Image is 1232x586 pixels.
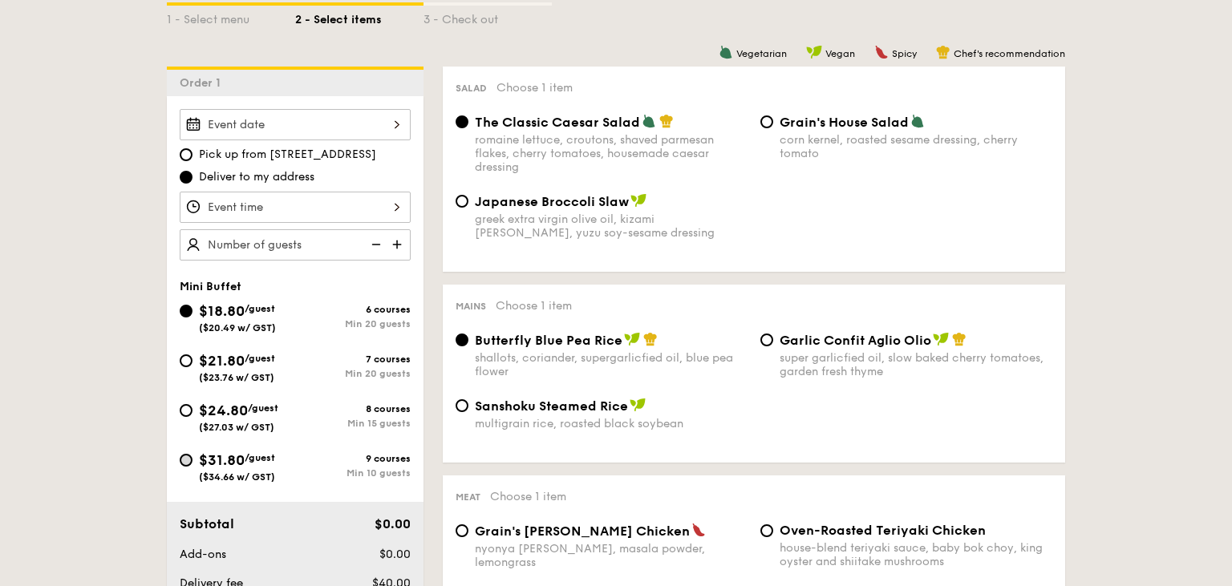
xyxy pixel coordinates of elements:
[780,523,986,538] span: Oven-Roasted Teriyaki Chicken
[475,115,640,130] span: The Classic Caesar Salad
[456,524,468,537] input: Grain's [PERSON_NAME] Chickennyonya [PERSON_NAME], masala powder, lemongrass
[475,398,628,414] span: Sanshoku Steamed Rice
[475,351,748,378] div: shallots, coriander, supergarlicfied oil, blue pea flower
[180,516,234,531] span: Subtotal
[180,76,227,90] span: Order 1
[363,229,387,260] img: icon-reduce.1d2dbef1.svg
[295,6,423,28] div: 2 - Select items
[180,305,192,317] input: $18.80/guest($20.49 w/ GST)6 coursesMin 20 guests
[806,45,822,59] img: icon-vegan.f8ff3823.svg
[180,229,411,261] input: Number of guests
[199,147,376,163] span: Pick up from [STREET_ADDRESS]
[954,48,1065,59] span: Chef's recommendation
[760,524,773,537] input: Oven-Roasted Teriyaki Chickenhouse-blend teriyaki sauce, baby bok choy, king oyster and shiitake ...
[630,193,646,208] img: icon-vegan.f8ff3823.svg
[199,302,245,320] span: $18.80
[475,194,629,209] span: Japanese Broccoli Slaw
[780,133,1052,160] div: corn kernel, roasted sesame dressing, cherry tomato
[475,417,748,430] div: multigrain rice, roasted black soybean
[199,322,276,333] span: ($20.49 w/ GST)
[456,333,468,346] input: Butterfly Blue Pea Riceshallots, coriander, supergarlicfied oil, blue pea flower
[760,115,773,128] input: Grain's House Saladcorn kernel, roasted sesame dressing, cherry tomato
[295,304,411,315] div: 6 courses
[456,399,468,412] input: Sanshoku Steamed Ricemultigrain rice, roasted black soybean
[180,404,192,417] input: $24.80/guest($27.03 w/ GST)8 coursesMin 15 guests
[248,402,278,414] span: /guest
[180,148,192,161] input: Pick up from [STREET_ADDRESS]
[180,192,411,223] input: Event time
[199,169,314,185] span: Deliver to my address
[180,109,411,140] input: Event date
[933,332,949,346] img: icon-vegan.f8ff3823.svg
[874,45,889,59] img: icon-spicy.37a8142b.svg
[180,548,226,561] span: Add-ons
[245,353,275,364] span: /guest
[475,542,748,569] div: nyonya [PERSON_NAME], masala powder, lemongrass
[199,352,245,370] span: $21.80
[387,229,411,260] img: icon-add.58712e84.svg
[952,332,967,346] img: icon-chef-hat.a58ddaea.svg
[295,368,411,379] div: Min 20 guests
[825,48,855,59] span: Vegan
[295,418,411,429] div: Min 15 guests
[892,48,917,59] span: Spicy
[719,45,733,59] img: icon-vegetarian.fe4039eb.svg
[245,303,275,314] span: /guest
[295,467,411,479] div: Min 10 guests
[624,332,640,346] img: icon-vegan.f8ff3823.svg
[630,398,646,412] img: icon-vegan.f8ff3823.svg
[295,354,411,365] div: 7 courses
[456,491,480,503] span: Meat
[475,523,690,539] span: Grain's [PERSON_NAME] Chicken
[780,541,1052,568] div: house-blend teriyaki sauce, baby bok choy, king oyster and shiitake mushrooms
[180,171,192,184] input: Deliver to my address
[180,354,192,367] input: $21.80/guest($23.76 w/ GST)7 coursesMin 20 guests
[490,490,566,503] span: Choose 1 item
[910,114,925,128] img: icon-vegetarian.fe4039eb.svg
[180,280,241,293] span: Mini Buffet
[736,48,787,59] span: Vegetarian
[379,548,411,561] span: $0.00
[199,471,275,483] span: ($34.66 w/ GST)
[199,422,274,433] span: ($27.03 w/ GST)
[780,115,909,130] span: Grain's House Salad
[496,299,572,313] span: Choose 1 item
[456,83,487,94] span: Salad
[295,318,411,329] div: Min 20 guests
[456,195,468,208] input: Japanese Broccoli Slawgreek extra virgin olive oil, kizami [PERSON_NAME], yuzu soy-sesame dressing
[691,523,706,537] img: icon-spicy.37a8142b.svg
[643,332,658,346] img: icon-chef-hat.a58ddaea.svg
[642,114,656,128] img: icon-vegetarian.fe4039eb.svg
[295,453,411,464] div: 9 courses
[295,403,411,414] div: 8 courses
[475,212,748,240] div: greek extra virgin olive oil, kizami [PERSON_NAME], yuzu soy-sesame dressing
[199,451,245,469] span: $31.80
[180,454,192,467] input: $31.80/guest($34.66 w/ GST)9 coursesMin 10 guests
[780,351,1052,378] div: super garlicfied oil, slow baked cherry tomatoes, garden fresh thyme
[375,516,411,531] span: $0.00
[496,81,573,95] span: Choose 1 item
[199,372,274,383] span: ($23.76 w/ GST)
[760,333,773,346] input: Garlic Confit Aglio Oliosuper garlicfied oil, slow baked cherry tomatoes, garden fresh thyme
[475,333,622,348] span: Butterfly Blue Pea Rice
[456,301,486,312] span: Mains
[423,6,552,28] div: 3 - Check out
[456,115,468,128] input: The Classic Caesar Saladromaine lettuce, croutons, shaved parmesan flakes, cherry tomatoes, house...
[659,114,674,128] img: icon-chef-hat.a58ddaea.svg
[780,333,931,348] span: Garlic Confit Aglio Olio
[245,452,275,463] span: /guest
[199,402,248,419] span: $24.80
[475,133,748,174] div: romaine lettuce, croutons, shaved parmesan flakes, cherry tomatoes, housemade caesar dressing
[167,6,295,28] div: 1 - Select menu
[936,45,950,59] img: icon-chef-hat.a58ddaea.svg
